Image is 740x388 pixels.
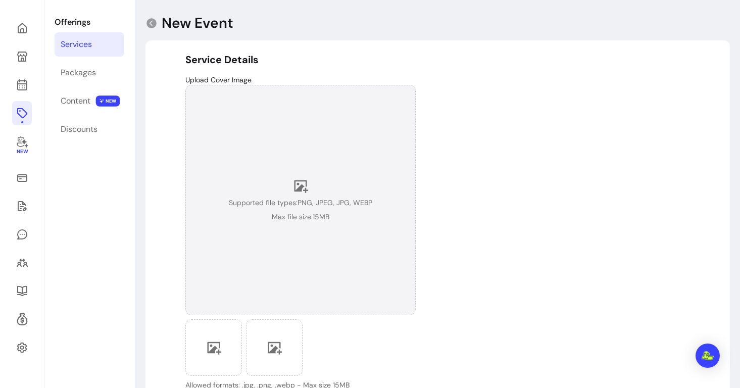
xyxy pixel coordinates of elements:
[696,344,720,368] div: Open Intercom Messenger
[16,149,27,155] span: New
[12,73,32,97] a: Calendar
[12,129,32,162] a: New
[55,117,124,141] a: Discounts
[55,16,124,28] p: Offerings
[12,44,32,69] a: My Page
[12,335,32,360] a: Settings
[61,38,92,51] div: Services
[162,14,233,32] p: New Event
[185,53,690,67] h5: Service Details
[12,101,32,125] a: Offerings
[12,16,32,40] a: Home
[61,67,96,79] div: Packages
[272,212,329,222] span: Max file size: 15 MB
[185,85,416,315] div: Supported file types:PNG, JPEG, JPG, WEBPMax file size:15MB
[12,194,32,218] a: Waivers
[12,166,32,190] a: Sales
[61,95,90,107] div: Content
[55,32,124,57] a: Services
[61,123,97,135] div: Discounts
[229,198,372,208] span: Supported file types: PNG, JPEG, JPG, WEBP
[55,61,124,85] a: Packages
[12,279,32,303] a: Resources
[12,251,32,275] a: Clients
[12,222,32,247] a: My Messages
[185,75,690,85] p: Upload Cover Image
[96,95,120,107] span: NEW
[12,307,32,331] a: Refer & Earn
[55,89,124,113] a: Content NEW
